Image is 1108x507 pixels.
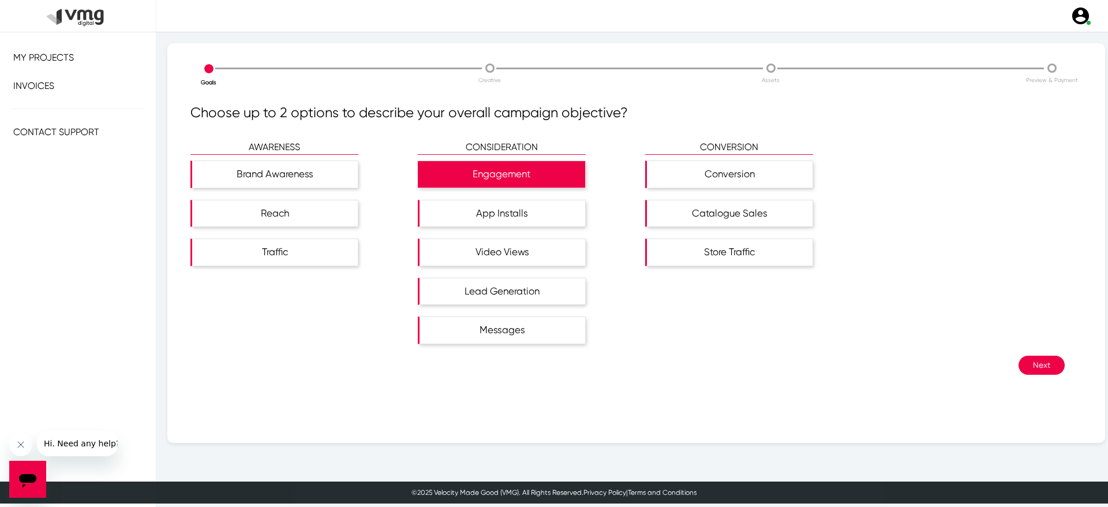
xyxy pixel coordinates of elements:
[13,126,99,137] span: Contact Support
[420,278,585,305] div: Lead Generation
[583,489,626,497] a: Privacy Policy
[420,200,585,227] div: App Installs
[631,76,911,84] p: Assets
[13,52,74,63] span: My Projects
[7,8,83,17] span: Hi. Need any help?
[418,140,586,155] p: CONSIDERATION
[1019,356,1065,375] button: Next
[192,239,358,266] div: Traffic
[420,239,585,266] div: Video Views
[190,140,358,155] p: AWARENESS
[9,461,46,498] iframe: Button to launch messaging window
[647,239,813,266] div: Store Traffic
[192,161,358,188] div: Brand Awareness
[37,431,118,456] iframe: Message from company
[645,140,813,155] p: CONVERSION
[628,489,697,497] a: Terms and Conditions
[9,433,32,456] iframe: Close message
[190,102,1082,123] p: Choose up to 2 options to describe your overall campaign objective?
[647,200,813,227] div: Catalogue Sales
[350,76,630,84] p: Creative
[420,317,585,344] div: Messages
[1070,6,1091,26] img: user
[1064,6,1096,26] a: user
[69,78,349,87] p: Goals
[192,200,358,227] div: Reach
[13,80,54,91] span: Invoices
[418,161,585,188] div: Engagement
[647,161,813,188] div: Conversion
